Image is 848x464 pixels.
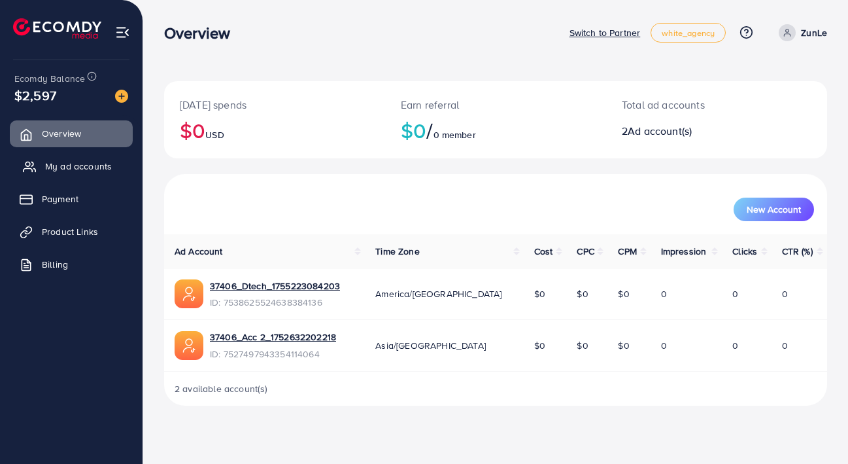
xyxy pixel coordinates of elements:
img: image [115,90,128,103]
span: $0 [534,339,545,352]
span: New Account [747,205,801,214]
span: Asia/[GEOGRAPHIC_DATA] [375,339,486,352]
a: Product Links [10,219,133,245]
img: logo [13,18,101,39]
span: CPM [618,245,636,258]
span: Ad account(s) [628,124,692,138]
a: 37406_Acc 2_1752632202218 [210,330,336,344]
span: My ad accounts [45,160,112,173]
span: CPC [577,245,594,258]
span: 0 [732,287,738,300]
p: Total ad accounts [622,97,756,113]
span: ID: 7538625524638384136 [210,296,340,309]
span: $0 [618,339,629,352]
span: 0 [782,287,788,300]
a: Billing [10,251,133,277]
h2: 2 [622,125,756,137]
span: USD [205,128,224,141]
img: ic-ads-acc.e4c84228.svg [175,279,203,308]
span: $0 [618,287,629,300]
span: Payment [42,192,78,205]
span: 0 [661,287,667,300]
span: Cost [534,245,553,258]
span: ID: 7527497943354114064 [210,348,336,361]
p: [DATE] spends [180,97,369,113]
img: ic-ads-acc.e4c84228.svg [175,331,203,360]
p: ZunLe [801,25,827,41]
span: Time Zone [375,245,419,258]
span: 0 [661,339,667,352]
a: 37406_Dtech_1755223084203 [210,279,340,293]
a: Overview [10,120,133,147]
span: $0 [577,339,588,352]
span: white_agency [662,29,715,37]
a: My ad accounts [10,153,133,179]
span: $2,597 [14,86,56,105]
img: menu [115,25,130,40]
span: America/[GEOGRAPHIC_DATA] [375,287,501,300]
span: Product Links [42,225,98,238]
span: $0 [534,287,545,300]
h2: $0 [401,118,590,143]
span: CTR (%) [782,245,813,258]
h3: Overview [164,24,241,43]
p: Earn referral [401,97,590,113]
span: Billing [42,258,68,271]
span: 0 member [433,128,476,141]
p: Switch to Partner [569,25,641,41]
span: Overview [42,127,81,140]
h2: $0 [180,118,369,143]
span: 0 [782,339,788,352]
span: $0 [577,287,588,300]
span: 0 [732,339,738,352]
span: 2 available account(s) [175,382,268,395]
span: Clicks [732,245,757,258]
iframe: Chat [792,405,838,454]
a: white_agency [651,23,726,43]
span: / [426,115,433,145]
span: Ad Account [175,245,223,258]
a: Payment [10,186,133,212]
a: ZunLe [773,24,827,41]
button: New Account [734,198,814,221]
span: Impression [661,245,707,258]
span: Ecomdy Balance [14,72,85,85]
